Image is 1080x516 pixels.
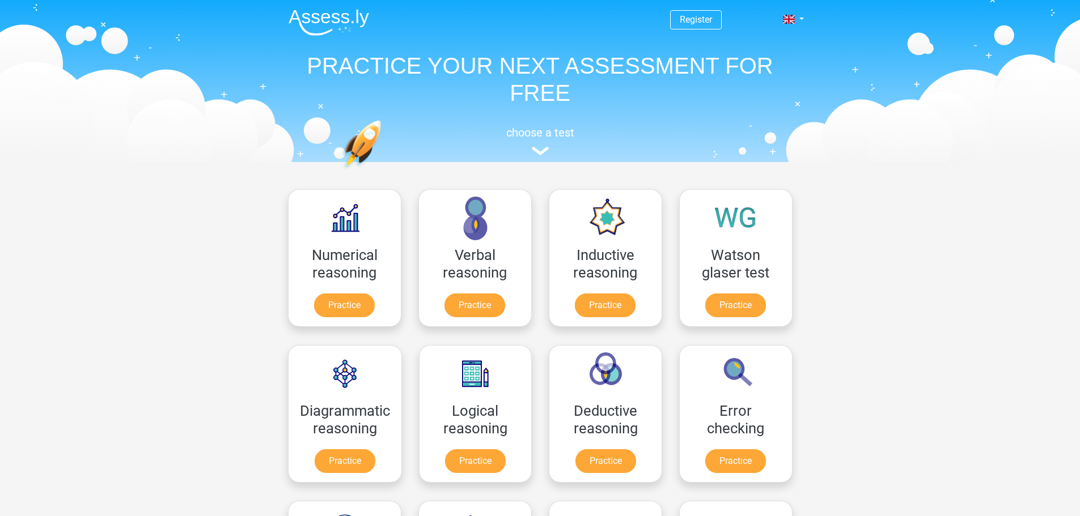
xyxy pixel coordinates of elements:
[314,293,375,317] a: Practice
[575,293,636,317] a: Practice
[444,293,505,317] a: Practice
[705,293,766,317] a: Practice
[279,126,801,156] a: choose a test
[680,14,712,25] a: Register
[279,126,801,139] h5: choose a test
[445,449,506,473] a: Practice
[289,9,369,36] img: Assessly
[315,449,375,473] a: Practice
[342,120,425,223] img: practice
[575,449,636,473] a: Practice
[705,449,766,473] a: Practice
[279,52,801,106] h1: PRACTICE YOUR NEXT ASSESSMENT FOR FREE
[532,147,549,155] img: assessment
